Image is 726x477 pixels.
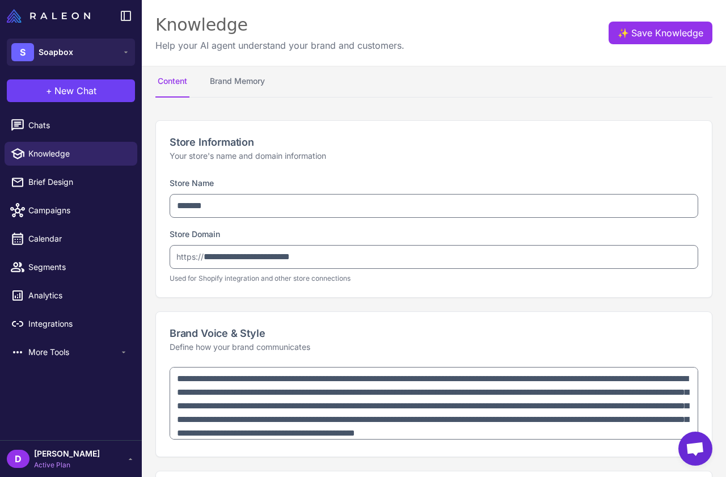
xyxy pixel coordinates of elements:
span: Soapbox [39,46,73,58]
a: Knowledge [5,142,137,166]
div: D [7,450,29,468]
button: Content [155,66,189,98]
span: Chats [28,119,128,132]
span: Active Plan [34,460,100,470]
h2: Brand Voice & Style [170,326,698,341]
a: Chats [5,113,137,137]
div: Knowledge [155,14,404,36]
span: [PERSON_NAME] [34,448,100,460]
span: Campaigns [28,204,128,217]
a: Brief Design [5,170,137,194]
p: Help your AI agent understand your brand and customers. [155,39,404,52]
span: Knowledge [28,147,128,160]
span: Brief Design [28,176,128,188]
span: More Tools [28,346,119,358]
span: New Chat [54,84,96,98]
label: Store Domain [170,229,220,239]
span: Segments [28,261,128,273]
label: Store Name [170,178,214,188]
p: Define how your brand communicates [170,341,698,353]
span: Analytics [28,289,128,302]
a: Segments [5,255,137,279]
button: SSoapbox [7,39,135,66]
button: +New Chat [7,79,135,102]
button: Brand Memory [208,66,267,98]
div: Open chat [678,432,712,466]
span: Calendar [28,233,128,245]
button: ✨Save Knowledge [609,22,712,44]
a: Campaigns [5,199,137,222]
a: Calendar [5,227,137,251]
img: Raleon Logo [7,9,90,23]
span: ✨ [618,26,627,35]
div: S [11,43,34,61]
h2: Store Information [170,134,698,150]
span: + [46,84,52,98]
p: Your store's name and domain information [170,150,698,162]
a: Analytics [5,284,137,307]
a: Raleon Logo [7,9,95,23]
span: Integrations [28,318,128,330]
p: Used for Shopify integration and other store connections [170,273,698,284]
a: Integrations [5,312,137,336]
